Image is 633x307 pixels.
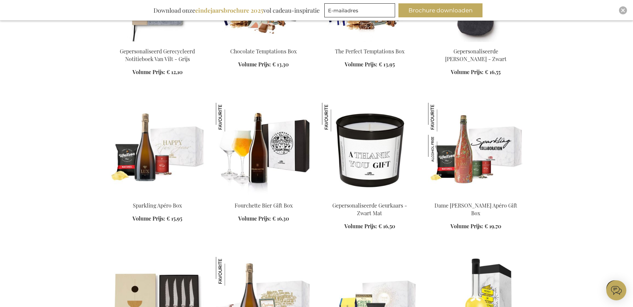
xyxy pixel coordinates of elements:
a: Volume Prijs: € 19,70 [450,223,501,230]
img: Fourchette Beer Gift Box [216,103,311,196]
div: Close [619,6,627,14]
img: Gepersonaliseerde Geurkaars - Zwart Mat [322,103,351,131]
img: Sparkling Apero Box [110,103,205,196]
a: Volume Prijs: € 16,55 [451,68,501,76]
button: Brochure downloaden [398,3,483,17]
a: Dame [PERSON_NAME] Apéro Gift Box [434,202,517,217]
a: Sparkling Apéro Box [133,202,182,209]
a: Chocolate Temptations Box [216,39,311,46]
div: Download onze vol cadeau-inspiratie [150,3,323,17]
a: Volume Prijs: € 13,30 [238,61,289,68]
iframe: belco-activator-frame [606,280,626,300]
span: Volume Prijs: [451,68,484,75]
span: Volume Prijs: [345,61,377,68]
a: Gepersonaliseerde [PERSON_NAME] - Zwart [445,48,507,62]
a: The Perfect Temptations Box [322,39,417,46]
span: Volume Prijs: [238,215,271,222]
a: Personalised Asado Oven Mit - Black [428,39,524,46]
a: The Perfect Temptations Box [335,48,404,55]
span: Volume Prijs: [450,223,483,230]
img: Sparkling Temptations Box [216,257,245,286]
span: € 19,70 [485,223,501,230]
b: eindejaarsbrochure 2025 [195,6,263,14]
span: € 13,95 [379,61,395,68]
form: marketing offers and promotions [324,3,397,19]
a: Volume Prijs: € 15,95 [132,215,182,223]
a: Volume Prijs: € 12,10 [132,68,183,76]
a: Sparkling Apero Box [110,194,205,200]
span: € 16,30 [272,215,289,222]
span: Volume Prijs: [132,215,165,222]
a: Gepersonaliseerd Gerecycleerd Notitieboek Van Vilt - Grijs [120,48,195,62]
a: Gepersonaliseerde Geurkaars - Zwart Mat [332,202,407,217]
img: Close [621,8,625,12]
span: € 16,50 [378,223,395,230]
a: Chocolate Temptations Box [230,48,297,55]
a: Personalised Recycled Felt Notebook - Grey [110,39,205,46]
span: € 13,30 [272,61,289,68]
img: Dame Jeanne Biermocktail Apéro Gift Box [428,103,524,196]
input: E-mailadres [324,3,395,17]
span: € 15,95 [167,215,182,222]
img: Dame Jeanne Biermocktail Apéro Gift Box [428,103,457,131]
a: Volume Prijs: € 16,30 [238,215,289,223]
a: Dame Jeanne Biermocktail Apéro Gift Box Dame Jeanne Biermocktail Apéro Gift Box Dame Jeanne Bierm... [428,194,524,200]
span: € 12,10 [167,68,183,75]
span: Volume Prijs: [344,223,377,230]
img: Personalised Scented Candle - Black Matt [322,103,417,196]
span: € 16,55 [485,68,501,75]
img: Fourchette Bier Gift Box [216,103,245,131]
a: Fourchette Bier Gift Box [235,202,293,209]
a: Volume Prijs: € 16,50 [344,223,395,230]
span: Volume Prijs: [132,68,165,75]
a: Personalised Scented Candle - Black Matt Gepersonaliseerde Geurkaars - Zwart Mat [322,194,417,200]
span: Volume Prijs: [238,61,271,68]
img: Dame Jeanne Biermocktail Apéro Gift Box [428,135,457,164]
a: Volume Prijs: € 13,95 [345,61,395,68]
a: Fourchette Beer Gift Box Fourchette Bier Gift Box [216,194,311,200]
